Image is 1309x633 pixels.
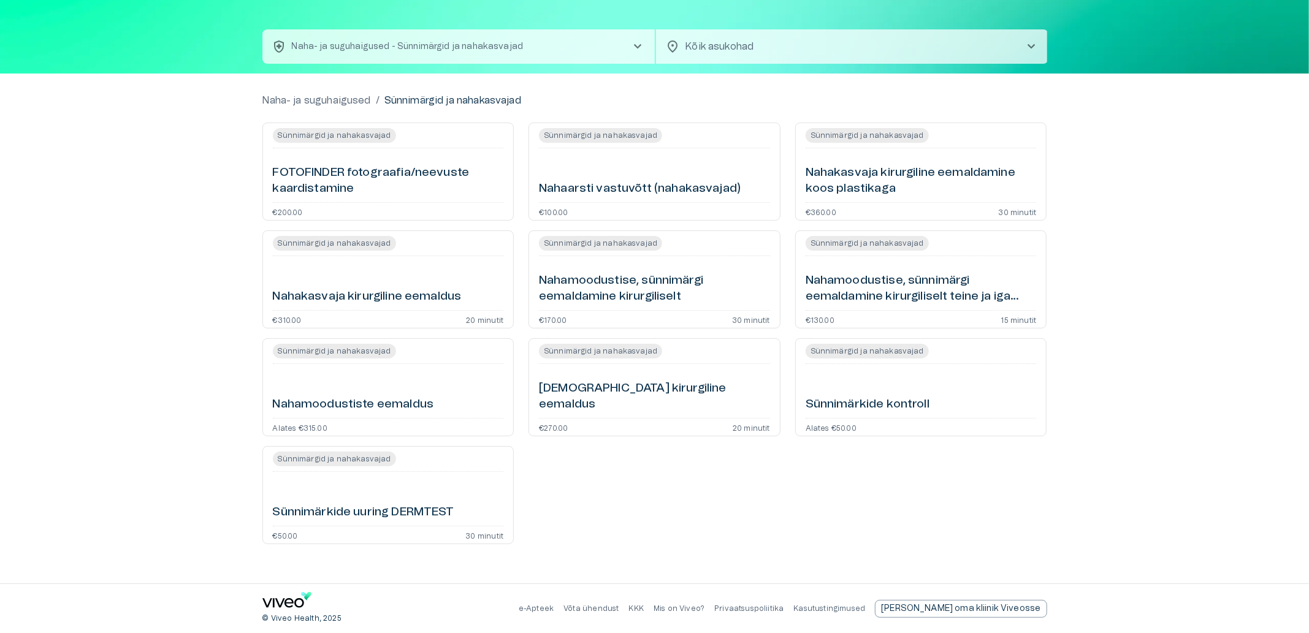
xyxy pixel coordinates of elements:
a: Open service booking details [262,446,514,544]
h6: Nahamoodustise, sünnimärgi eemaldamine kirurgiliselt teine ja iga järgnev [806,273,1037,305]
span: Sünnimärgid ja nahakasvajad [806,236,929,251]
span: location_on [666,39,681,54]
p: 30 minutit [999,208,1037,215]
p: Naha- ja suguhaigused - Sünnimärgid ja nahakasvajad [292,40,524,53]
p: Kõik asukohad [685,39,1004,54]
h6: Nahakasvaja kirurgiline eemaldamine koos plastikaga [806,165,1037,197]
p: Sünnimärgid ja nahakasvajad [384,93,521,108]
span: chevron_right [1024,39,1039,54]
p: 20 minutit [466,316,503,323]
p: Alates €315.00 [273,423,327,431]
h6: Sünnimärkide kontroll [806,396,929,413]
span: chevron_right [630,39,645,54]
button: health_and_safetyNaha- ja suguhaigused - Sünnimärgid ja nahakasvajadchevron_right [262,29,655,64]
div: [PERSON_NAME] oma kliinik Viveosse [875,600,1047,618]
p: €360.00 [806,208,836,215]
p: Mis on Viveo? [654,604,704,614]
h6: Nahamoodustise, sünnimärgi eemaldamine kirurgiliselt [539,273,770,305]
p: €200.00 [273,208,303,215]
p: 15 minutit [1001,316,1037,323]
p: [PERSON_NAME] oma kliinik Viveosse [881,602,1040,615]
a: Open service booking details [262,123,514,221]
p: 30 minutit [465,531,503,539]
p: / [376,93,380,108]
h6: Nahakasvaja kirurgiline eemaldus [273,289,462,305]
h6: [DEMOGRAPHIC_DATA] kirurgiline eemaldus [539,381,770,413]
a: Open service booking details [795,123,1047,221]
a: Open service booking details [529,338,780,436]
a: Open service booking details [795,338,1047,436]
a: Open service booking details [262,230,514,328]
p: €270.00 [539,423,568,431]
p: €170.00 [539,316,567,323]
p: Alates €50.00 [806,423,857,431]
h6: FOTOFINDER fotograafia/neevuste kaardistamine [273,165,504,197]
h6: Sünnimärkide uuring DERMTEST [273,504,454,521]
p: © Viveo Health, 2025 [262,613,342,624]
a: Privaatsuspoliitika [714,605,784,612]
span: Sünnimärgid ja nahakasvajad [273,452,396,466]
p: €100.00 [539,208,568,215]
a: Naha- ja suguhaigused [262,93,371,108]
p: 30 minutit [732,316,770,323]
p: €50.00 [273,531,298,539]
p: €130.00 [806,316,834,323]
p: Võta ühendust [563,604,619,614]
span: Sünnimärgid ja nahakasvajad [273,236,396,251]
span: Sünnimärgid ja nahakasvajad [273,344,396,358]
h6: Nahaarsti vastuvõtt (nahakasvajad) [539,181,741,197]
span: Sünnimärgid ja nahakasvajad [539,128,662,143]
a: Open service booking details [795,230,1047,328]
a: e-Apteek [519,605,554,612]
span: Sünnimärgid ja nahakasvajad [806,344,929,358]
span: Sünnimärgid ja nahakasvajad [273,128,396,143]
a: Kasutustingimused [794,605,866,612]
a: Open service booking details [262,338,514,436]
span: Sünnimärgid ja nahakasvajad [806,128,929,143]
span: Sünnimärgid ja nahakasvajad [539,236,662,251]
span: health_and_safety [272,39,287,54]
a: Open service booking details [529,230,780,328]
h6: Nahamoodustiste eemaldus [273,396,434,413]
a: Navigate to home page [262,592,311,612]
a: KKK [629,605,644,612]
p: €310.00 [273,316,302,323]
a: Send email to partnership request to viveo [875,600,1047,618]
span: Sünnimärgid ja nahakasvajad [539,344,662,358]
p: 20 minutit [733,423,770,431]
a: Open service booking details [529,123,780,221]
